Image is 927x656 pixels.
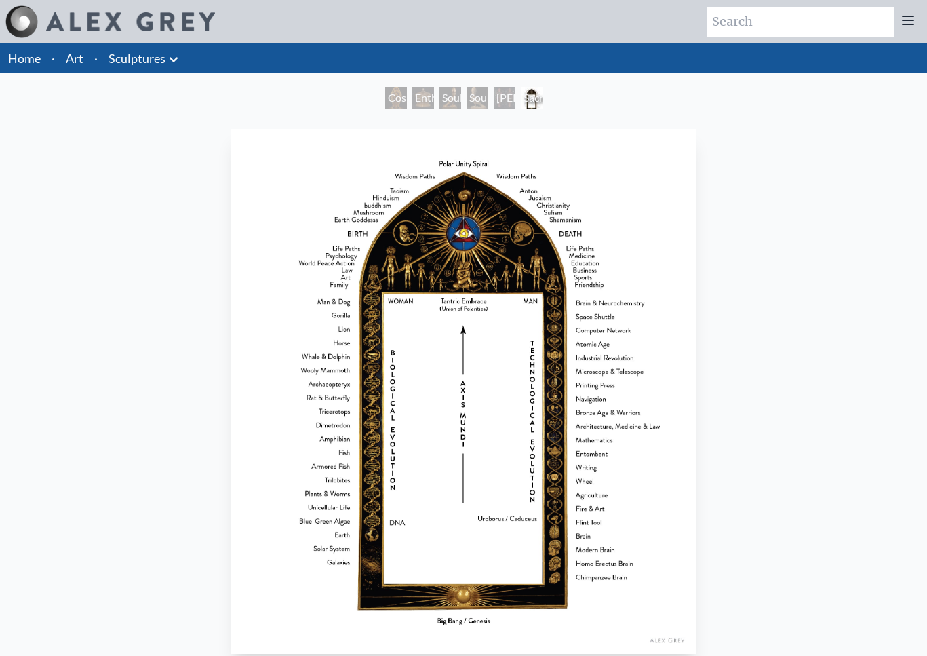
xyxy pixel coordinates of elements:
[385,87,407,109] div: Cosmic Mother
[521,87,543,109] div: Sacred Mirrors Frame
[89,43,103,73] li: ·
[412,87,434,109] div: Entheurn
[707,7,894,37] input: Search
[467,87,488,109] div: Soulbird
[494,87,515,109] div: [PERSON_NAME] & Eve Doors
[46,43,60,73] li: ·
[231,129,696,654] img: Sacred-Mirrors-Frame-info.jpg
[66,49,83,68] a: Art
[8,51,41,66] a: Home
[109,49,165,68] a: Sculptures
[439,87,461,109] div: Soulbird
